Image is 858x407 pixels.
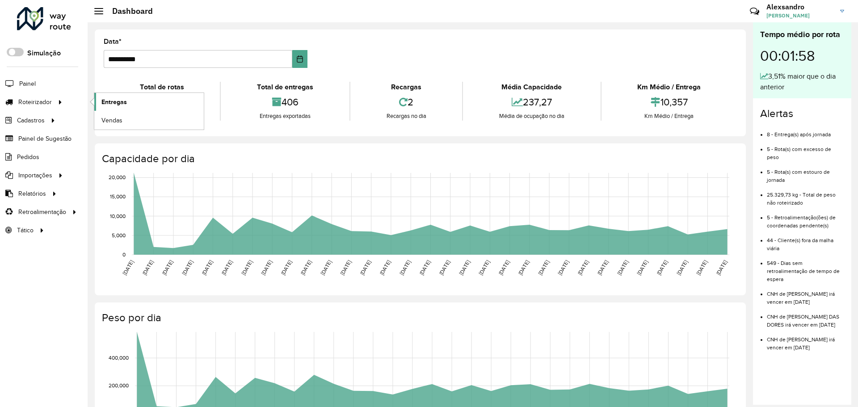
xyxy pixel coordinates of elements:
text: [DATE] [220,259,233,276]
div: Total de rotas [106,82,218,92]
text: [DATE] [161,259,174,276]
text: 20,000 [109,175,126,180]
span: Painel de Sugestão [18,134,71,143]
div: Tempo médio por rota [760,29,844,41]
div: 00:01:58 [760,41,844,71]
span: Cadastros [17,116,45,125]
div: Recargas no dia [353,112,460,121]
li: 5 - Rota(s) com estouro de jornada [767,161,844,184]
text: [DATE] [141,259,154,276]
a: Entregas [94,93,204,111]
text: 15,000 [110,194,126,200]
text: 400,000 [109,355,129,361]
li: 25.329,73 kg - Total de peso não roteirizado [767,184,844,207]
text: [DATE] [122,259,135,276]
text: [DATE] [339,259,352,276]
label: Simulação [27,48,61,59]
text: [DATE] [596,259,609,276]
text: [DATE] [715,259,728,276]
text: [DATE] [359,259,372,276]
text: [DATE] [636,259,649,276]
span: Painel [19,79,36,88]
span: Entregas [101,97,127,107]
text: [DATE] [656,259,669,276]
text: [DATE] [299,259,312,276]
div: Entregas exportadas [223,112,347,121]
label: Data [104,36,122,47]
h3: Alexsandro [766,3,833,11]
text: [DATE] [418,259,431,276]
text: [DATE] [181,259,194,276]
text: [DATE] [379,259,391,276]
div: 406 [223,92,347,112]
span: Relatórios [18,189,46,198]
text: [DATE] [517,259,530,276]
span: Tático [17,226,34,235]
text: [DATE] [616,259,629,276]
h4: Peso por dia [102,311,737,324]
text: [DATE] [478,259,491,276]
li: 5 - Rota(s) com excesso de peso [767,138,844,161]
div: Km Médio / Entrega [604,112,735,121]
h2: Dashboard [103,6,153,16]
li: 44 - Cliente(s) fora da malha viária [767,230,844,252]
text: [DATE] [280,259,293,276]
div: Km Médio / Entrega [604,82,735,92]
div: Total de entregas [223,82,347,92]
span: Vendas [101,116,122,125]
div: 3,51% maior que o dia anterior [760,71,844,92]
text: [DATE] [557,259,570,276]
text: [DATE] [497,259,510,276]
div: Recargas [353,82,460,92]
div: Média Capacidade [465,82,598,92]
span: Importações [18,171,52,180]
text: [DATE] [260,259,273,276]
text: [DATE] [537,259,550,276]
li: 549 - Dias sem retroalimentação de tempo de espera [767,252,844,283]
div: 237,27 [465,92,598,112]
text: 5,000 [112,232,126,238]
text: 0 [122,252,126,257]
h4: Alertas [760,107,844,120]
text: [DATE] [458,259,471,276]
li: CNH de [PERSON_NAME] DAS DORES irá vencer em [DATE] [767,306,844,329]
span: Retroalimentação [18,207,66,217]
div: Média de ocupação no dia [465,112,598,121]
span: Pedidos [17,152,39,162]
span: Roteirizador [18,97,52,107]
a: Contato Rápido [745,2,764,21]
li: CNH de [PERSON_NAME] irá vencer em [DATE] [767,329,844,352]
h4: Capacidade por dia [102,152,737,165]
text: [DATE] [676,259,689,276]
div: 2 [353,92,460,112]
span: [PERSON_NAME] [766,12,833,20]
text: [DATE] [576,259,589,276]
text: [DATE] [399,259,412,276]
text: [DATE] [695,259,708,276]
text: [DATE] [240,259,253,276]
a: Vendas [94,111,204,129]
div: 10,357 [604,92,735,112]
button: Choose Date [292,50,308,68]
text: 10,000 [110,213,126,219]
li: CNH de [PERSON_NAME] irá vencer em [DATE] [767,283,844,306]
text: [DATE] [320,259,332,276]
li: 5 - Retroalimentação(ões) de coordenadas pendente(s) [767,207,844,230]
li: 8 - Entrega(s) após jornada [767,124,844,138]
text: [DATE] [438,259,451,276]
text: 200,000 [109,383,129,389]
text: [DATE] [201,259,214,276]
